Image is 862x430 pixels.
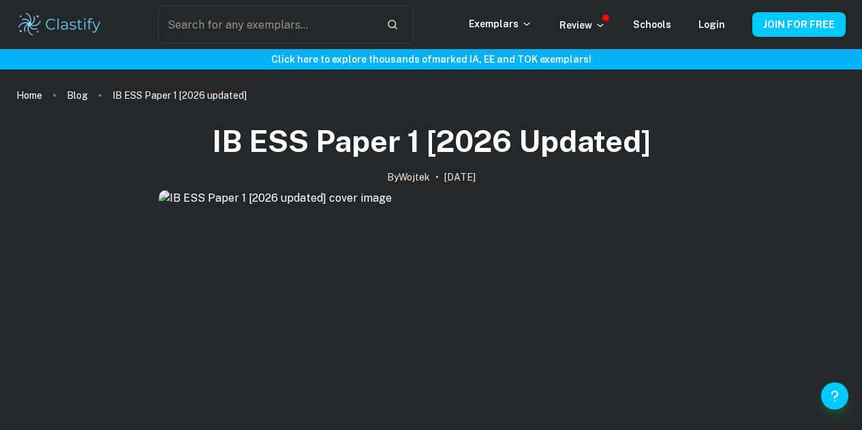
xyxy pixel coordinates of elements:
a: Login [698,19,725,30]
h1: IB ESS Paper 1 [2026 updated] [212,121,651,162]
h2: [DATE] [444,170,476,185]
button: Help and Feedback [821,382,848,410]
a: Schools [633,19,671,30]
a: Blog [67,86,88,105]
p: Exemplars [469,16,532,31]
p: • [435,170,439,185]
input: Search for any exemplars... [158,5,376,44]
button: JOIN FOR FREE [752,12,846,37]
a: Home [16,86,42,105]
p: Review [559,18,606,33]
p: IB ESS Paper 1 [2026 updated] [112,88,247,103]
h6: Click here to explore thousands of marked IA, EE and TOK exemplars ! [3,52,859,67]
h2: By Wojtek [387,170,430,185]
img: Clastify logo [16,11,103,38]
